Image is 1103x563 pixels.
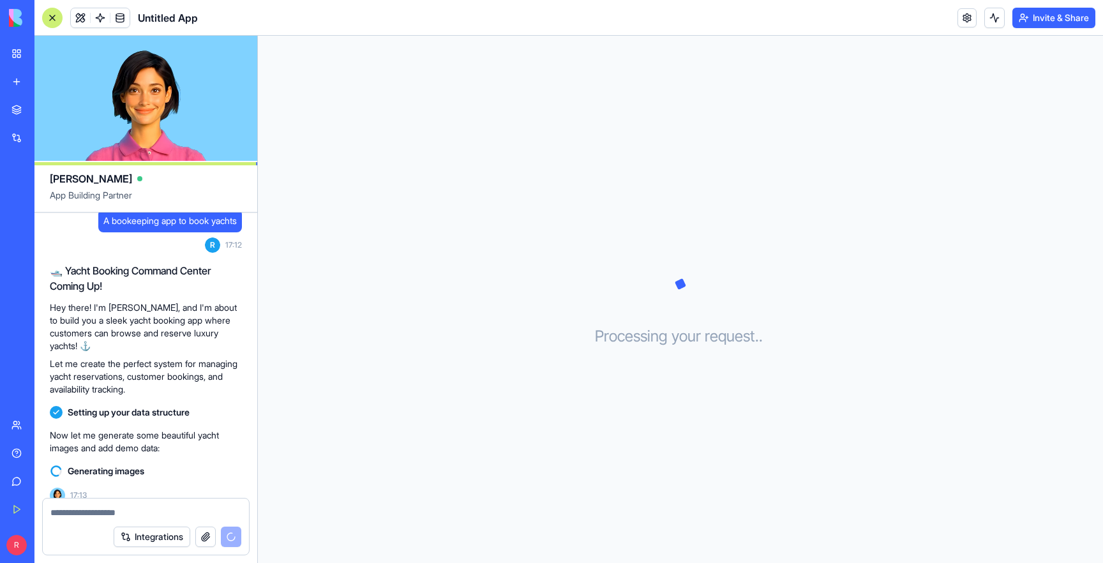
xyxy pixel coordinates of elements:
[225,240,242,250] span: 17:12
[755,326,759,347] span: .
[759,326,763,347] span: .
[50,488,65,503] img: Ella_00000_wcx2te.png
[50,301,242,352] p: Hey there! I'm [PERSON_NAME], and I'm about to build you a sleek yacht booking app where customer...
[50,263,242,294] h2: 🛥️ Yacht Booking Command Center Coming Up!
[9,9,88,27] img: logo
[50,357,242,396] p: Let me create the perfect system for managing yacht reservations, customer bookings, and availabi...
[50,189,242,212] span: App Building Partner
[114,527,190,547] button: Integrations
[70,490,87,500] span: 17:13
[68,406,190,419] span: Setting up your data structure
[1012,8,1095,28] button: Invite & Share
[50,171,132,186] span: [PERSON_NAME]
[138,10,198,26] span: Untitled App
[103,214,237,227] span: A bookeeping app to book yachts
[50,429,242,454] p: Now let me generate some beautiful yacht images and add demo data:
[6,535,27,555] span: R
[205,237,220,253] span: R
[595,326,767,347] h3: Processing your request
[68,465,144,477] span: Generating images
